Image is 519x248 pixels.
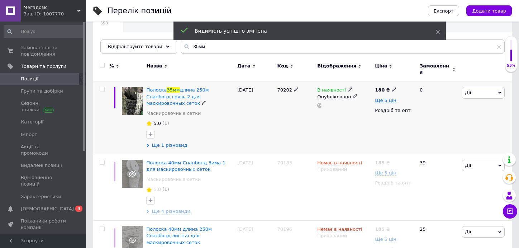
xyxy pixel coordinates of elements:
[23,4,77,11] span: Мегадомс
[317,166,371,173] div: Прихований
[415,154,460,220] div: 39
[21,119,43,125] span: Категорії
[466,5,512,16] button: Додати товар
[21,45,66,57] span: Замовлення та повідомлення
[235,81,276,154] div: [DATE]
[317,94,371,100] div: Опубліковано
[152,142,187,149] span: Ще 1 різновид
[146,176,201,183] a: Маскировочные сетки
[108,7,172,15] div: Перелік позицій
[21,206,74,212] span: [DEMOGRAPHIC_DATA]
[146,63,162,69] span: Назва
[122,160,143,188] img: Полоска 40мм Спанбонд Зима-1 для маскировочных сеток
[472,8,506,14] span: Додати товар
[505,63,517,68] div: 55%
[235,154,276,220] div: [DATE]
[21,162,62,169] span: Видалені позиції
[277,226,292,232] span: 70196
[21,100,66,113] span: Сезонні знижки
[21,131,37,138] span: Імпорт
[153,121,161,126] span: 5.0
[375,170,396,176] span: Ще 5 цін
[100,20,109,26] span: 553
[375,63,387,69] span: Ціна
[146,226,211,245] a: Полоска 40мм длина 250м Спанбонд листья для маскировочных сеток
[21,88,63,94] span: Групи та добірки
[146,160,225,172] a: Полоска 40мм Спанбонд Зима-1 для маскировочных сеток
[375,160,390,166] div: ₴
[415,81,460,154] div: 0
[162,187,169,192] span: (1)
[317,63,356,69] span: Відображення
[375,87,396,93] div: ₴
[420,63,451,76] span: Замовлення
[146,87,209,106] span: длина 250м Спанбонд грязь-2 для маскировочных сеток
[375,226,390,233] div: ₴
[4,25,85,38] input: Пошук
[146,87,209,106] a: Полоска35ммдлина 250м Спанбонд грязь-2 для маскировочных сеток
[100,40,138,46] span: Опубліковані
[317,160,362,168] span: Немає в наявності
[375,237,396,242] span: Ще 5 цін
[21,144,66,156] span: Акції та промокоди
[375,87,385,93] b: 180
[317,87,346,95] span: В наявності
[23,11,86,17] div: Ваш ID: 1007770
[122,87,143,115] img: Полоска 35мм длина 250м Спанбонд грязь-2 для маскировочных сеток
[152,208,190,215] span: Ще 4 різновиди
[277,63,288,69] span: Код
[277,87,292,93] span: 70202
[195,27,418,34] div: Видимість успішно змінена
[317,226,362,234] span: Немає в наявності
[153,187,161,192] span: 5.0
[21,174,66,187] span: Відновлення позицій
[465,229,471,234] span: Дії
[21,193,61,200] span: Характеристики
[108,44,162,49] span: Відфільтруйте товари
[434,8,454,14] span: Експорт
[277,160,292,165] span: 70183
[21,218,66,231] span: Показники роботи компанії
[237,63,251,69] span: Дата
[375,98,396,103] span: Ще 5 цін
[146,110,201,117] a: Маскировочные сетки
[465,90,471,95] span: Дії
[375,180,414,186] div: Роздріб та опт
[162,121,169,126] span: (1)
[167,87,180,93] span: 35мм
[21,63,66,70] span: Товари та послуги
[428,5,460,16] button: Експорт
[317,233,371,239] div: Прихований
[375,226,385,232] b: 185
[375,160,385,165] b: 185
[375,107,414,114] div: Роздріб та опт
[21,76,38,82] span: Позиції
[503,204,517,219] button: Чат з покупцем
[109,63,114,69] span: %
[465,163,471,168] span: Дії
[75,206,82,212] span: 4
[181,39,505,54] input: Пошук по назві позиції, артикулу і пошуковим запитам
[146,87,167,93] span: Полоска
